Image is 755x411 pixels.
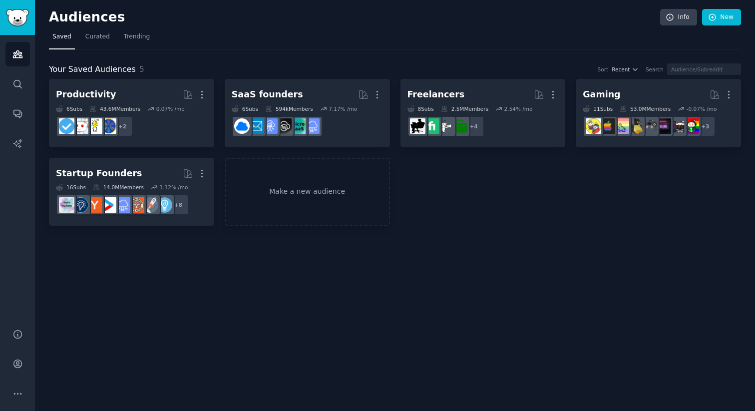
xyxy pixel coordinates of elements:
a: New [702,9,741,26]
img: SaaS [115,197,130,213]
div: 43.6M Members [89,105,140,112]
span: 5 [139,64,144,74]
img: LifeProTips [101,118,116,134]
div: Freelancers [407,88,465,101]
a: Freelancers8Subs2.5MMembers2.54% /mo+4forhirefreelance_forhireFiverrFreelancers [400,79,566,147]
img: gaming [684,118,699,134]
div: + 8 [168,194,189,215]
img: macgaming [600,118,615,134]
img: SaaSSales [262,118,278,134]
img: forhire [452,118,467,134]
a: Saved [49,29,75,49]
span: Curated [85,32,110,41]
div: 53.0M Members [620,105,671,112]
span: Your Saved Audiences [49,63,136,76]
img: productivity [73,118,88,134]
img: startups [143,197,158,213]
div: Startup Founders [56,167,142,180]
img: SaaS_Email_Marketing [248,118,264,134]
img: ycombinator [87,197,102,213]
div: 7.17 % /mo [329,105,357,112]
div: 6 Sub s [232,105,258,112]
a: Gaming11Subs53.0MMembers-0.07% /mo+3gamingpcgamingGamingLeaksAndRumoursIndieGaminglinux_gamingCoz... [576,79,741,147]
div: Search [646,66,664,73]
img: IndieGaming [642,118,657,134]
img: freelance_forhire [438,118,453,134]
img: GummySearch logo [6,9,29,26]
div: 16 Sub s [56,184,86,191]
div: 594k Members [265,105,313,112]
img: B2BSaaS [234,118,250,134]
a: Make a new audience [225,158,390,226]
a: Curated [82,29,113,49]
img: GamingLeaksAndRumours [656,118,671,134]
a: SaaS founders6Subs594kMembers7.17% /moSaaSmicrosaasNoCodeSaaSSaaSSalesSaaS_Email_MarketingB2BSaaS [225,79,390,147]
a: Info [660,9,697,26]
img: Entrepreneur [157,197,172,213]
div: Productivity [56,88,116,101]
div: 6 Sub s [56,105,82,112]
img: Fiverr [424,118,439,134]
img: microsaas [290,118,306,134]
div: 1.12 % /mo [159,184,188,191]
img: EntrepreneurRideAlong [129,197,144,213]
img: SaaS [304,118,320,134]
div: Gaming [583,88,620,101]
div: 0.07 % /mo [156,105,185,112]
img: GamerPals [586,118,601,134]
img: linux_gaming [628,118,643,134]
img: startup [101,197,116,213]
a: Productivity6Subs43.6MMembers0.07% /mo+2LifeProTipslifehacksproductivitygetdisciplined [49,79,214,147]
img: pcgaming [670,118,685,134]
img: indiehackers [59,197,74,213]
a: Startup Founders16Subs14.0MMembers1.12% /mo+8EntrepreneurstartupsEntrepreneurRideAlongSaaSstartup... [49,158,214,226]
div: + 2 [112,116,133,137]
img: lifehacks [87,118,102,134]
button: Recent [612,66,639,73]
div: 14.0M Members [93,184,144,191]
span: Recent [612,66,630,73]
img: Freelancers [410,118,425,134]
div: + 3 [695,116,716,137]
img: Entrepreneurship [73,197,88,213]
div: -0.07 % /mo [687,105,717,112]
div: Sort [598,66,609,73]
a: Trending [120,29,153,49]
div: + 4 [463,116,484,137]
span: Trending [124,32,150,41]
div: SaaS founders [232,88,303,101]
div: 2.5M Members [441,105,488,112]
h2: Audiences [49,9,660,25]
img: CozyGamers [614,118,629,134]
input: Audience/Subreddit [667,63,741,75]
div: 8 Sub s [407,105,434,112]
div: 2.54 % /mo [504,105,533,112]
img: NoCodeSaaS [276,118,292,134]
span: Saved [52,32,71,41]
div: 11 Sub s [583,105,613,112]
img: getdisciplined [59,118,74,134]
